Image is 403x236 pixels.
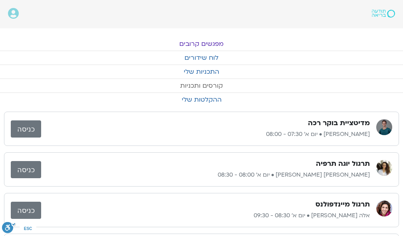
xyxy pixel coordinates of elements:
img: אורי דאובר [376,119,392,135]
p: אלה [PERSON_NAME] • יום א׳ 08:30 - 09:30 [41,211,370,220]
a: כניסה [11,202,41,219]
h3: תרגול יוגה תרפיה [316,159,370,169]
img: אלה טולנאי [376,201,392,216]
img: סיגל כהן [376,160,392,176]
p: [PERSON_NAME] • יום א׳ 07:30 - 08:00 [41,130,370,139]
h3: מדיטציית בוקר רכה [308,118,370,128]
a: כניסה [11,161,41,178]
a: כניסה [11,120,41,138]
h3: תרגול מיינדפולנס [316,200,370,209]
p: [PERSON_NAME] [PERSON_NAME] • יום א׳ 08:00 - 08:30 [41,170,370,180]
